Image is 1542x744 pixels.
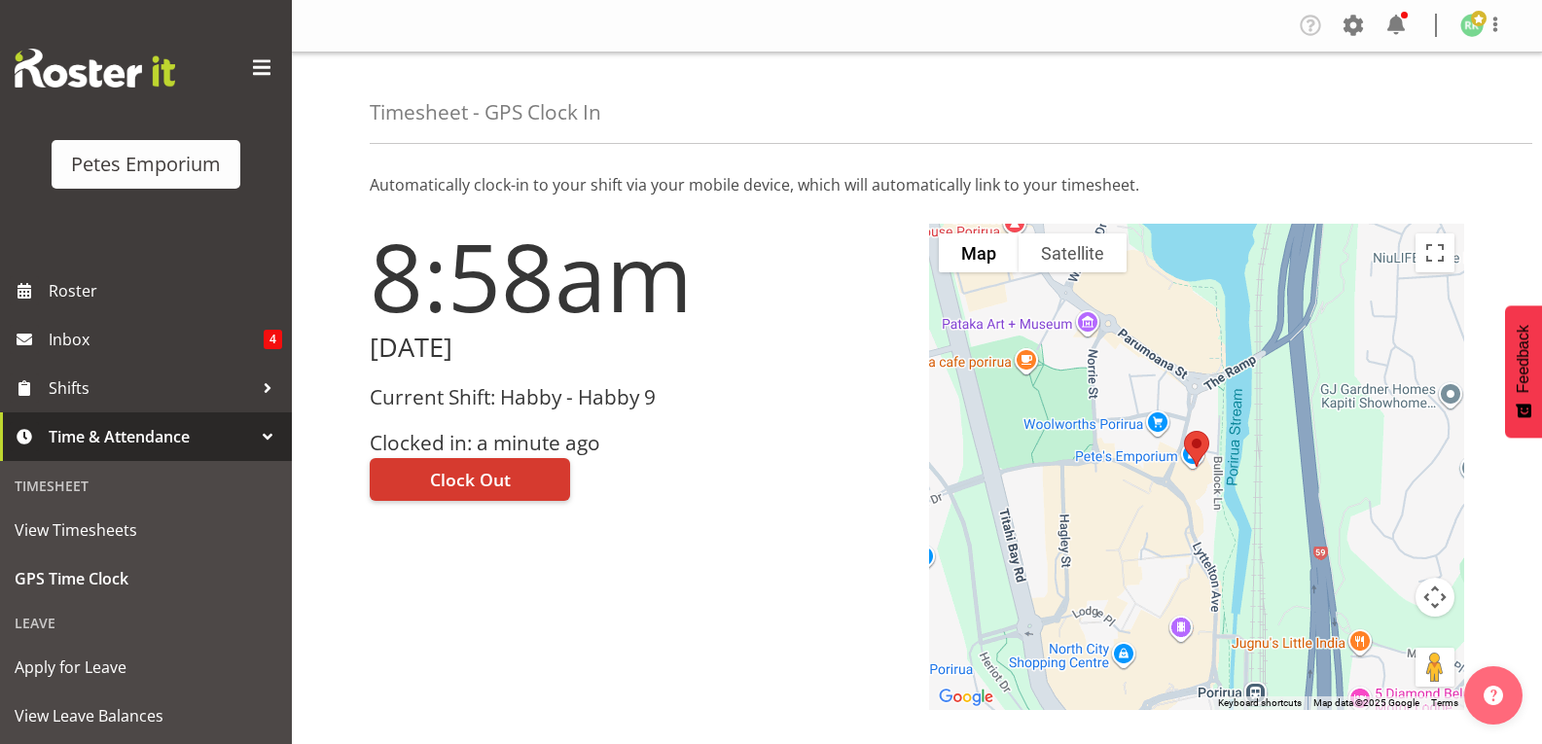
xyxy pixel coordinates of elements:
div: Petes Emporium [71,150,221,179]
span: 4 [264,330,282,349]
button: Drag Pegman onto the map to open Street View [1416,648,1454,687]
button: Feedback - Show survey [1505,305,1542,438]
span: Map data ©2025 Google [1313,697,1419,708]
span: GPS Time Clock [15,564,277,593]
h2: [DATE] [370,333,906,363]
a: View Timesheets [5,506,287,554]
h1: 8:58am [370,224,906,329]
span: Shifts [49,373,253,403]
img: help-xxl-2.png [1484,686,1503,705]
span: Feedback [1515,325,1532,393]
h3: Current Shift: Habby - Habby 9 [370,386,906,408]
span: View Leave Balances [15,701,277,730]
button: Show street map [939,233,1019,272]
button: Keyboard shortcuts [1218,696,1302,710]
span: View Timesheets [15,515,277,545]
h3: Clocked in: a minute ago [370,432,906,454]
a: Apply for Leave [5,643,287,691]
span: Roster [49,276,282,305]
a: Terms (opens in new tab) [1431,697,1458,708]
p: Automatically clock-in to your shift via your mobile device, which will automatically link to you... [370,173,1464,196]
span: Apply for Leave [15,653,277,682]
span: Inbox [49,325,264,354]
button: Clock Out [370,458,570,501]
span: Clock Out [430,467,511,492]
a: GPS Time Clock [5,554,287,603]
div: Timesheet [5,466,287,506]
h4: Timesheet - GPS Clock In [370,101,601,124]
a: View Leave Balances [5,691,287,740]
button: Toggle fullscreen view [1416,233,1454,272]
img: Google [934,685,998,710]
span: Time & Attendance [49,422,253,451]
img: Rosterit website logo [15,49,175,88]
a: Open this area in Google Maps (opens a new window) [934,685,998,710]
button: Show satellite imagery [1019,233,1127,272]
button: Map camera controls [1416,578,1454,617]
img: ruth-robertson-taylor722.jpg [1460,14,1484,37]
div: Leave [5,603,287,643]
